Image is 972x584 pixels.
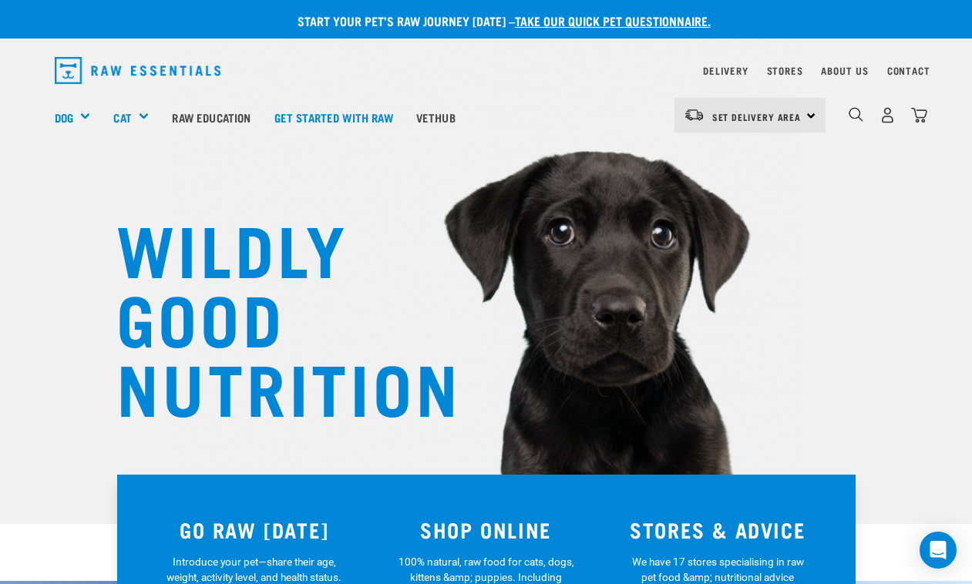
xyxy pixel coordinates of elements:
a: Get started with Raw [263,86,405,148]
img: Raw Essentials Logo [55,57,221,84]
a: About Us [821,68,868,73]
a: Raw Education [160,86,262,148]
img: van-moving.png [684,108,705,122]
h1: WILDLY GOOD NUTRITION [116,212,425,420]
div: Open Intercom Messenger [920,532,957,569]
a: take our quick pet questionnaire. [515,17,711,24]
a: Dog [55,109,73,126]
a: Cat [113,109,131,126]
a: Vethub [405,86,467,148]
h3: GO RAW [DATE] [148,518,362,542]
span: Set Delivery Area [712,114,802,119]
img: user.png [880,107,896,123]
img: home-icon-1@2x.png [849,107,863,122]
a: Stores [767,68,803,73]
a: Contact [887,68,930,73]
a: Delivery [703,68,748,73]
nav: dropdown navigation [42,51,930,90]
img: home-icon@2x.png [911,107,927,123]
h3: SHOP ONLINE [379,518,593,542]
h3: STORES & ADVICE [611,518,825,542]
